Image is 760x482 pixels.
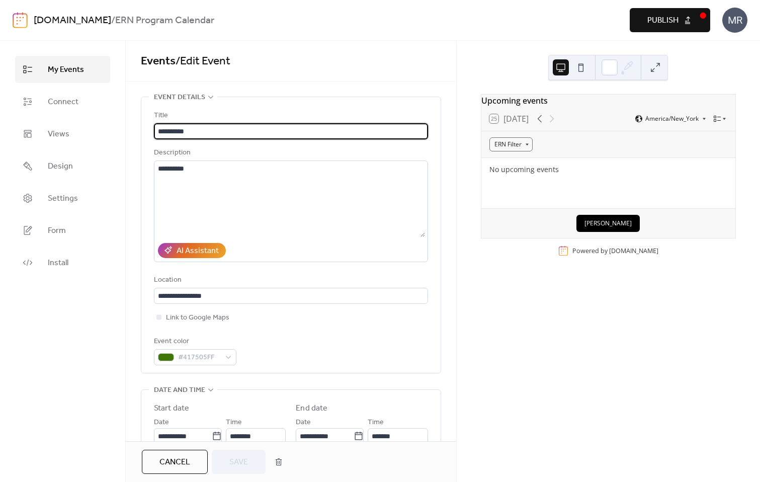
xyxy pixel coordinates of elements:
[154,336,234,348] div: Event color
[15,185,110,212] a: Settings
[48,96,78,108] span: Connect
[154,147,426,159] div: Description
[15,249,110,276] a: Install
[296,417,311,429] span: Date
[226,417,242,429] span: Time
[111,11,115,30] b: /
[141,50,176,72] a: Events
[154,417,169,429] span: Date
[154,92,205,104] span: Event details
[177,245,219,257] div: AI Assistant
[159,456,190,468] span: Cancel
[647,15,679,27] span: Publish
[48,225,66,237] span: Form
[166,312,229,324] span: Link to Google Maps
[368,417,384,429] span: Time
[48,64,84,76] span: My Events
[48,128,69,140] span: Views
[481,95,735,107] div: Upcoming events
[158,243,226,258] button: AI Assistant
[154,274,426,286] div: Location
[13,12,28,28] img: logo
[48,160,73,173] span: Design
[296,403,327,415] div: End date
[15,88,110,115] a: Connect
[154,384,205,396] span: Date and time
[178,352,220,364] span: #417505FF
[15,217,110,244] a: Form
[154,403,189,415] div: Start date
[48,257,68,269] span: Install
[630,8,710,32] button: Publish
[15,120,110,147] a: Views
[645,116,699,122] span: America/New_York
[489,164,727,175] div: No upcoming events
[34,11,111,30] a: [DOMAIN_NAME]
[115,11,214,30] b: ERN Program Calendar
[176,50,230,72] span: / Edit Event
[722,8,747,33] div: MR
[48,193,78,205] span: Settings
[572,247,658,255] div: Powered by
[609,247,658,255] a: [DOMAIN_NAME]
[15,56,110,83] a: My Events
[15,152,110,180] a: Design
[154,110,426,122] div: Title
[576,215,640,232] button: [PERSON_NAME]
[142,450,208,474] button: Cancel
